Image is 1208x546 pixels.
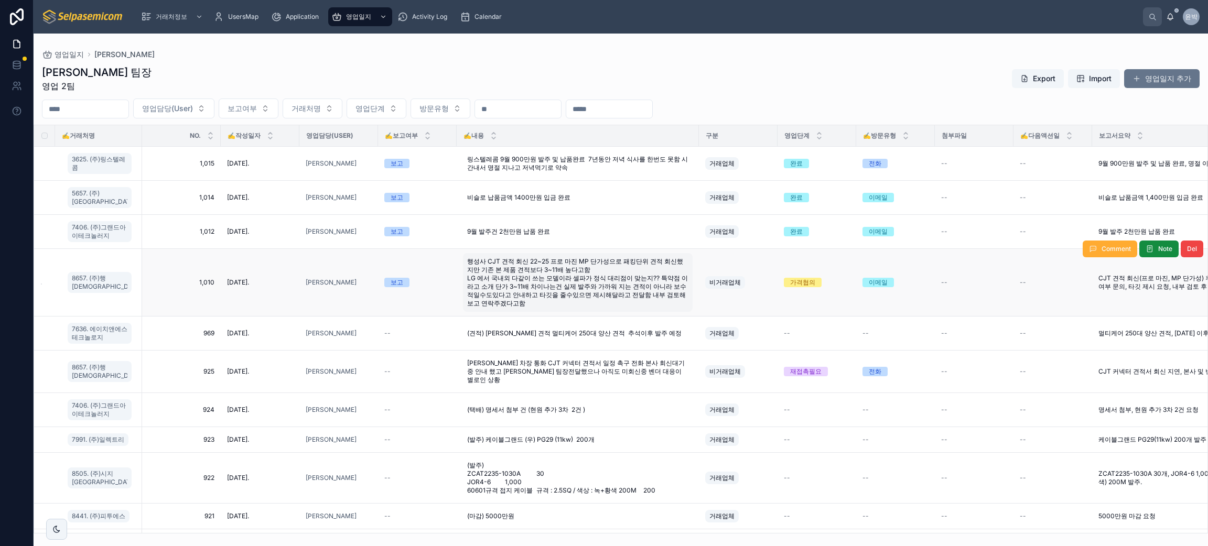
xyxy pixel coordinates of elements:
[72,512,125,520] span: 8441. (주)피투에스
[784,367,850,376] a: 재접촉필요
[148,193,214,202] span: 1,014
[72,189,127,206] span: 5657. (주)[GEOGRAPHIC_DATA]
[941,367,947,376] span: --
[306,227,357,236] span: [PERSON_NAME]
[384,329,391,337] span: --
[784,512,850,520] a: --
[784,435,850,444] a: --
[1020,406,1026,414] span: --
[869,159,881,168] div: 전화
[68,151,136,176] a: 3625. (주)링스텔레콤
[1020,435,1026,444] span: --
[68,185,136,210] a: 5657. (주)[GEOGRAPHIC_DATA]
[306,132,353,140] span: 영업담당(User)
[467,227,550,236] span: 9월 발주건 2천만원 납품 완료
[1098,512,1156,520] span: 5000만원 마감 요청
[384,474,450,482] a: --
[784,159,850,168] a: 완료
[283,99,342,118] button: Select Button
[156,13,187,21] span: 거래처정보
[391,193,403,202] div: 보고
[1020,193,1026,202] span: --
[94,49,155,60] a: [PERSON_NAME]
[784,132,810,140] span: 영업단계
[306,435,372,444] a: [PERSON_NAME]
[384,367,391,376] span: --
[68,323,132,344] a: 7636. 에이치앤에스 테크놀로지
[862,435,929,444] a: --
[306,329,372,337] a: [PERSON_NAME]
[862,406,929,414] a: --
[1089,73,1112,84] span: Import
[941,435,1007,444] a: --
[306,512,372,520] a: [PERSON_NAME]
[705,274,771,291] a: 비거래업체
[148,227,214,236] a: 1,012
[941,367,1007,376] a: --
[68,508,136,525] a: 8441. (주)피투에스
[412,13,447,21] span: Activity Log
[1068,69,1120,88] button: Import
[1020,278,1086,287] a: --
[941,193,1007,202] a: --
[68,321,136,346] a: 7636. 에이치앤에스 테크놀로지
[292,103,321,114] span: 거래처명
[1020,512,1086,520] a: --
[227,406,293,414] a: [DATE].
[227,474,249,482] span: [DATE].
[1098,193,1203,202] span: 비슬로 납품금액 1,400만원 입금 완료
[306,512,357,520] a: [PERSON_NAME]
[1020,406,1086,414] a: --
[384,329,450,337] a: --
[941,512,1007,520] a: --
[463,457,693,499] a: (발주) ZCAT2235-1030A 30 JOR4-6 1,000 60601규격 접지 케이블 규격 : 2.5SQ / 색상 : 녹+황색 200M 200
[709,367,741,376] span: 비거래업체
[941,406,1007,414] a: --
[467,257,688,308] span: 행성사 CJT 견적 회신 22~25 프로 마진 MP 단가성으로 패킹단위 견적 회신했지만 기존 본 제품 견적보다 3~11배 높다고함 LG 에서 국내외 다같이 쓰는 모델이라 셀파...
[268,7,326,26] a: Application
[347,99,406,118] button: Select Button
[784,512,790,520] span: --
[227,435,249,444] span: [DATE].
[941,512,947,520] span: --
[227,367,293,376] a: [DATE].
[306,193,357,202] a: [PERSON_NAME]
[306,329,357,337] a: [PERSON_NAME]
[941,159,1007,168] a: --
[1187,245,1197,253] span: Del
[467,155,688,172] span: 링스텔레콤 9월 900만원 발주 및 납품완료 7년동안 저녁 식사를 한번도 못함 시간내서 명절 지나고 저녁먹기로 약속
[227,435,293,444] a: [DATE].
[709,193,735,202] span: 거래업체
[227,474,293,482] a: [DATE].
[784,278,850,287] a: 가격협의
[411,99,470,118] button: Select Button
[306,474,372,482] a: [PERSON_NAME]
[941,227,1007,236] a: --
[1020,435,1086,444] a: --
[790,367,822,376] div: 재접촉필요
[869,278,888,287] div: 이메일
[1102,245,1131,253] span: Comment
[148,435,214,444] a: 923
[862,278,929,287] a: 이메일
[138,7,208,26] a: 거래처정보
[306,367,357,376] span: [PERSON_NAME]
[72,223,127,240] span: 7406. (주)그랜드아이테크놀러지
[148,406,214,414] span: 924
[709,512,735,520] span: 거래업체
[784,406,850,414] a: --
[705,189,771,206] a: 거래업체
[784,435,790,444] span: --
[133,5,1143,28] div: scrollable content
[384,159,450,168] a: 보고
[72,435,124,444] span: 7991. (주)일렉트리
[391,227,403,236] div: 보고
[148,278,214,287] a: 1,010
[227,367,249,376] span: [DATE].
[941,406,947,414] span: --
[1020,227,1026,236] span: --
[941,474,1007,482] a: --
[72,363,127,380] span: 8657. (주)행[DEMOGRAPHIC_DATA]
